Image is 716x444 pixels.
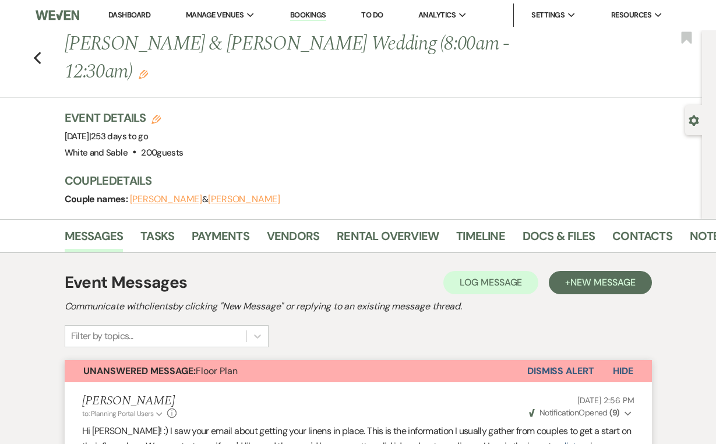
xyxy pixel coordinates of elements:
span: Notification [539,407,579,418]
button: Hide [594,360,652,382]
span: Opened [529,407,620,418]
button: [PERSON_NAME] [130,195,202,204]
span: 200 guests [141,147,183,158]
button: NotificationOpened (9) [527,407,634,419]
span: | [89,131,148,142]
strong: Unanswered Message: [83,365,196,377]
span: to: Planning Portal Users [82,409,154,418]
span: Hide [613,365,633,377]
span: New Message [570,276,635,288]
a: Messages [65,227,124,252]
span: Analytics [418,9,456,21]
span: Settings [531,9,565,21]
h1: [PERSON_NAME] & [PERSON_NAME] Wedding (8:00am - 12:30am) [65,30,570,86]
button: to: Planning Portal Users [82,408,165,419]
h3: Couple Details [65,172,690,189]
span: [DATE] [65,131,149,142]
span: Couple names: [65,193,130,205]
a: To Do [361,10,383,20]
button: Dismiss Alert [527,360,594,382]
h2: Communicate with clients by clicking "New Message" or replying to an existing message thread. [65,299,652,313]
a: Docs & Files [523,227,595,252]
a: Tasks [140,227,174,252]
a: Timeline [456,227,505,252]
h1: Event Messages [65,270,188,295]
div: Filter by topics... [71,329,133,343]
span: [DATE] 2:56 PM [577,395,634,406]
span: & [130,193,280,205]
span: Manage Venues [186,9,244,21]
span: Log Message [460,276,522,288]
h5: [PERSON_NAME] [82,394,177,408]
a: Vendors [267,227,319,252]
a: Payments [192,227,249,252]
span: 253 days to go [91,131,148,142]
button: Open lead details [689,114,699,125]
button: Unanswered Message:Floor Plan [65,360,527,382]
h3: Event Details [65,110,184,126]
span: White and Sable [65,147,128,158]
a: Bookings [290,10,326,21]
button: Log Message [443,271,538,294]
img: Weven Logo [36,3,79,27]
span: Resources [611,9,651,21]
button: [PERSON_NAME] [208,195,280,204]
a: Rental Overview [337,227,439,252]
button: +New Message [549,271,651,294]
a: Contacts [612,227,672,252]
a: Dashboard [108,10,150,20]
strong: ( 9 ) [609,407,619,418]
span: Floor Plan [83,365,238,377]
button: Edit [139,69,148,79]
